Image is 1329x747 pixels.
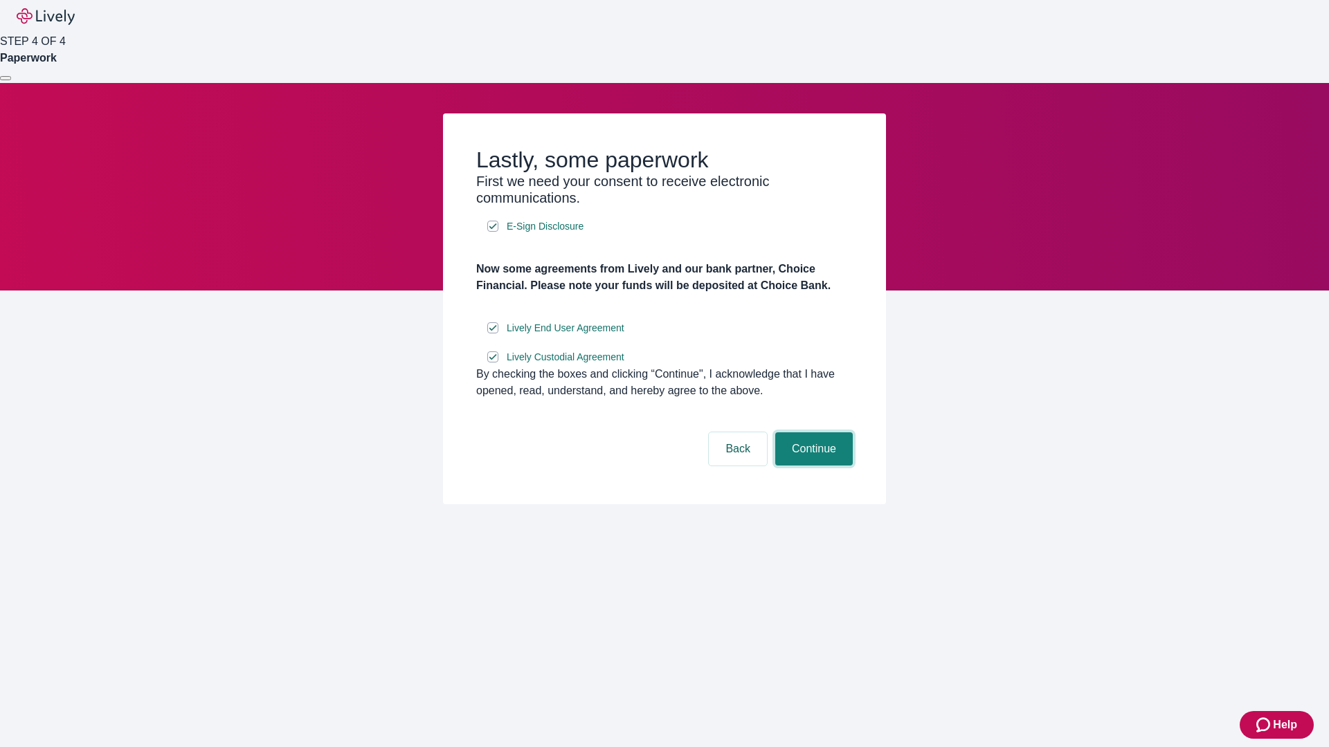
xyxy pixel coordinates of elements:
span: Lively Custodial Agreement [507,350,624,365]
h2: Lastly, some paperwork [476,147,853,173]
div: By checking the boxes and clicking “Continue", I acknowledge that I have opened, read, understand... [476,366,853,399]
a: e-sign disclosure document [504,349,627,366]
h4: Now some agreements from Lively and our bank partner, Choice Financial. Please note your funds wi... [476,261,853,294]
span: Lively End User Agreement [507,321,624,335]
button: Zendesk support iconHelp [1240,711,1314,739]
button: Back [709,432,767,465]
span: Help [1273,717,1297,733]
img: Lively [17,8,75,25]
svg: Zendesk support icon [1256,717,1273,733]
h3: First we need your consent to receive electronic communications. [476,173,853,206]
a: e-sign disclosure document [504,320,627,337]
a: e-sign disclosure document [504,218,586,235]
span: E-Sign Disclosure [507,219,584,234]
button: Continue [775,432,853,465]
